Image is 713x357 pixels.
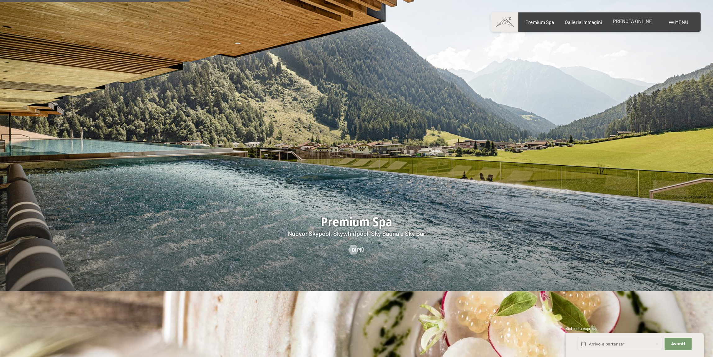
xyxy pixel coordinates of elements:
[613,18,652,24] a: PRENOTA ONLINE
[665,338,691,350] button: Avanti
[565,19,602,25] a: Galleria immagini
[349,246,364,253] a: Di più
[671,341,685,347] span: Avanti
[675,19,688,25] span: Menu
[352,246,364,253] span: Di più
[525,19,554,25] a: Premium Spa
[565,326,597,331] span: Richiesta express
